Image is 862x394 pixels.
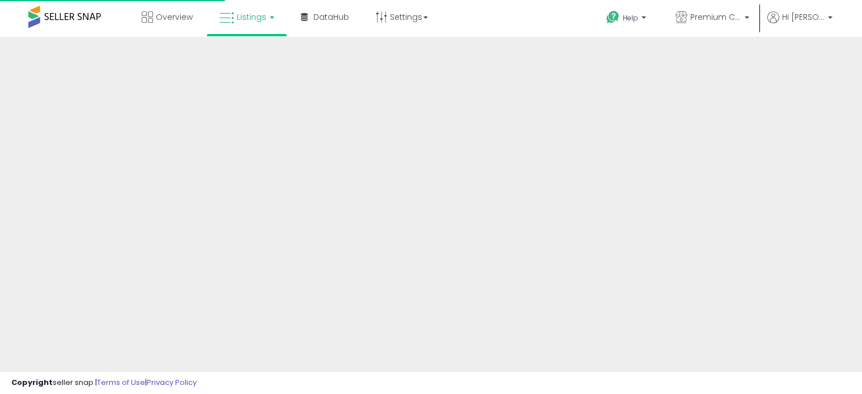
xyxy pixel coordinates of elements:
a: Privacy Policy [147,377,197,388]
span: Premium Convenience [690,11,741,23]
span: Listings [237,11,266,23]
span: DataHub [313,11,349,23]
a: Terms of Use [97,377,145,388]
a: Help [597,2,657,37]
strong: Copyright [11,377,53,388]
a: Hi [PERSON_NAME] [767,11,833,37]
span: Overview [156,11,193,23]
span: Help [623,13,638,23]
div: seller snap | | [11,378,197,388]
span: Hi [PERSON_NAME] [782,11,825,23]
i: Get Help [606,10,620,24]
